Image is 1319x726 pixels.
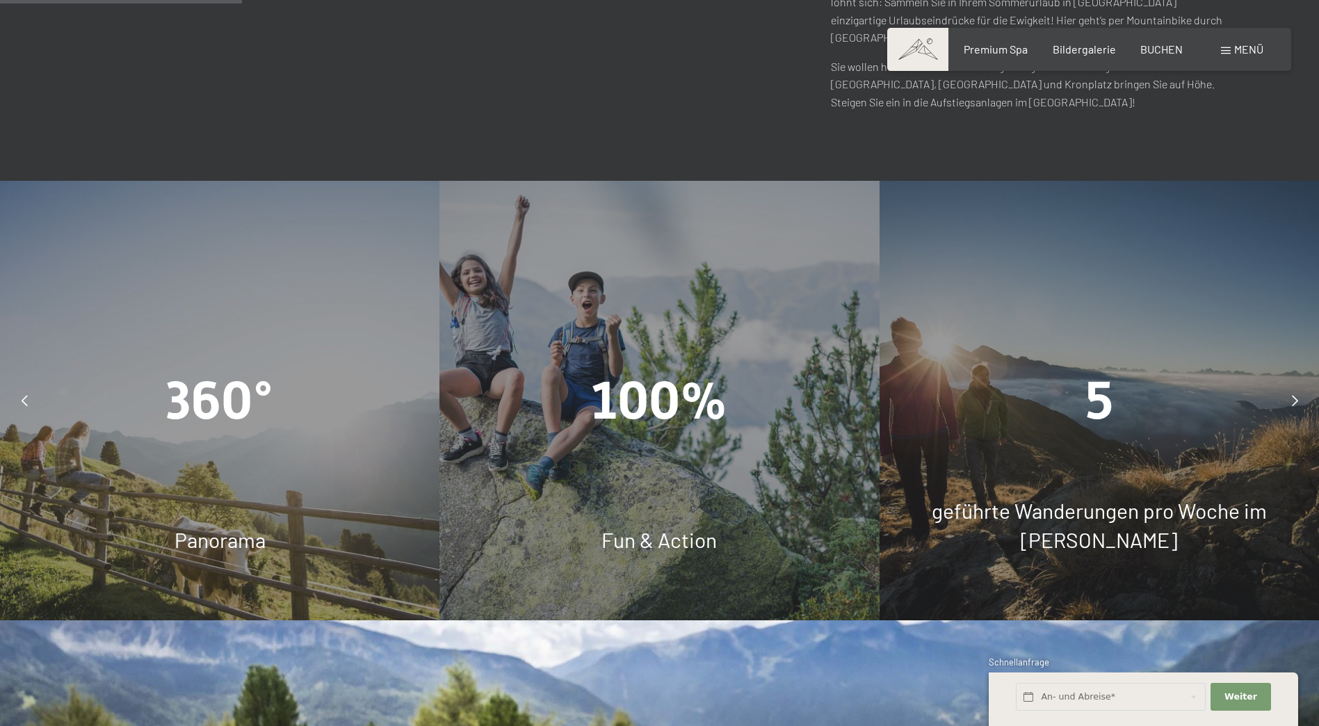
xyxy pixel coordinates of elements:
a: Bildergalerie [1053,42,1116,56]
span: Fun & Action [601,527,717,552]
span: Weiter [1224,691,1257,703]
span: Menü [1234,42,1263,56]
span: Schnellanfrage [989,656,1049,668]
span: Panorama [175,527,266,552]
span: 100% [591,370,727,431]
span: 360° [166,370,274,431]
button: Weiter [1211,683,1270,711]
a: Premium Spa [964,42,1028,56]
p: Sie wollen hoch hinaus? Die Aufstiegsanlagen der Wandergebiete [GEOGRAPHIC_DATA], [GEOGRAPHIC_DAT... [831,58,1230,111]
span: 5 [1085,370,1113,431]
span: geführte Wanderungen pro Woche im [PERSON_NAME] [932,498,1267,552]
a: BUCHEN [1140,42,1183,56]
